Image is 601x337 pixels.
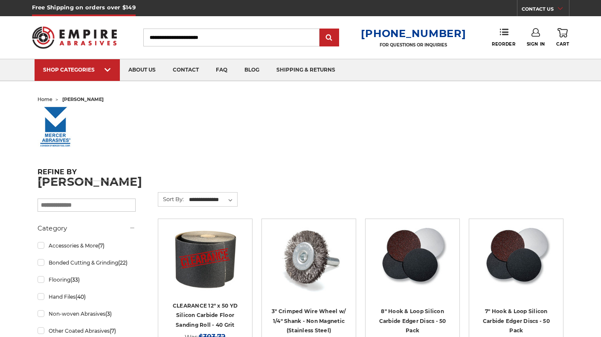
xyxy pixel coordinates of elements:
span: (7) [110,328,116,334]
h1: [PERSON_NAME] [38,176,564,187]
a: home [38,96,52,102]
span: Reorder [492,41,515,47]
div: SHOP CATEGORIES [43,66,111,73]
img: Silicon Carbide 8" Hook & Loop Edger Discs [378,225,447,293]
a: 8" Hook & Loop Silicon Carbide Edger Discs - 50 Pack [379,308,446,334]
span: (22) [118,259,128,266]
img: mercerlogo_1427640391__81402.original.jpg [38,106,74,148]
span: [PERSON_NAME] [62,96,104,102]
a: CLEARANCE 12" x 50 YD Silicon Carbide Floor Sanding Roll - 40 Grit [173,302,238,328]
a: Hand Files [38,289,136,304]
span: (7) [98,242,105,249]
a: CONTACT US [522,4,569,16]
p: FOR QUESTIONS OR INQUIRIES [361,42,466,48]
img: CLEARANCE 12" x 50 YD Silicon Carbide Floor Sanding Roll - 40 Grit [171,225,239,293]
a: 7" Hook & Loop Silicon Carbide Edger Discs - 50 Pack [483,308,550,334]
a: 3" Crimped Wire Wheel w/ 1/4" Shank - Non Magnetic (Stainless Steel) [272,308,346,334]
h5: Category [38,223,136,233]
a: CLEARANCE 12" x 50 YD Silicon Carbide Floor Sanding Roll - 40 Grit [164,225,246,307]
span: Cart [556,41,569,47]
a: Silicon Carbide 8" Hook & Loop Edger Discs [372,225,453,307]
a: Silicon Carbide 7" Hook & Loop Edger Discs [475,225,557,307]
a: faq [207,59,236,81]
span: (3) [105,311,112,317]
img: Empire Abrasives [32,21,117,54]
span: (40) [75,294,86,300]
a: [PHONE_NUMBER] [361,27,466,40]
a: Non-woven Abrasives [38,306,136,321]
input: Submit [321,29,338,46]
select: Sort By: [188,193,237,206]
a: shipping & returns [268,59,344,81]
a: contact [164,59,207,81]
a: about us [120,59,164,81]
label: Sort By: [158,193,184,205]
a: Bonded Cutting & Grinding [38,255,136,270]
a: Cart [556,28,569,47]
a: Reorder [492,28,515,46]
a: Crimped Wire Wheel with Shank Non Magnetic [268,225,350,307]
a: Flooring [38,272,136,287]
img: Silicon Carbide 7" Hook & Loop Edger Discs [482,225,551,293]
a: blog [236,59,268,81]
a: Accessories & More [38,238,136,253]
span: Sign In [527,41,545,47]
img: Crimped Wire Wheel with Shank Non Magnetic [275,225,343,293]
h5: Refine by [38,168,136,181]
span: (33) [70,277,80,283]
